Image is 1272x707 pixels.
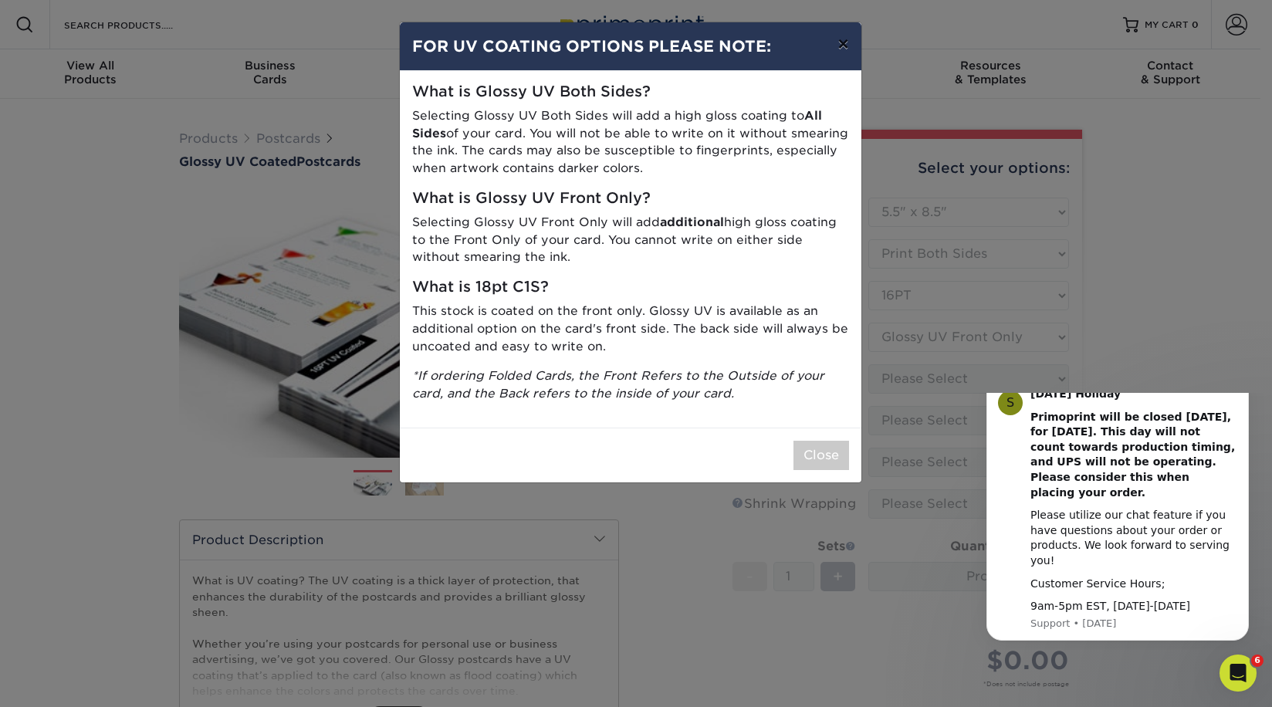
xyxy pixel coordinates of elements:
h4: FOR UV COATING OPTIONS PLEASE NOTE: [412,35,849,58]
div: 9am-5pm EST, [DATE]-[DATE] [67,206,274,222]
button: × [825,22,861,66]
b: Primoprint will be closed [DATE], for [DATE]. This day will not count towards production timing, ... [67,18,272,106]
h5: What is 18pt C1S? [412,279,849,296]
p: This stock is coated on the front only. Glossy UV is available as an additional option on the car... [412,303,849,355]
i: *If ordering Folded Cards, the Front Refers to the Outside of your card, and the Back refers to t... [412,368,824,401]
h5: What is Glossy UV Both Sides? [412,83,849,101]
p: Selecting Glossy UV Front Only will add high gloss coating to the Front Only of your card. You ca... [412,214,849,266]
div: Please utilize our chat feature if you have questions about your order or products. We look forwa... [67,115,274,175]
strong: additional [660,215,724,229]
button: Close [793,441,849,470]
div: Customer Service Hours; [67,184,274,199]
h5: What is Glossy UV Front Only? [412,190,849,208]
strong: All Sides [412,108,822,140]
span: 6 [1251,655,1264,667]
p: Selecting Glossy UV Both Sides will add a high gloss coating to of your card. You will not be abl... [412,107,849,178]
p: Message from Support, sent 6d ago [67,224,274,238]
iframe: Intercom notifications message [963,393,1272,650]
iframe: Intercom live chat [1220,655,1257,692]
